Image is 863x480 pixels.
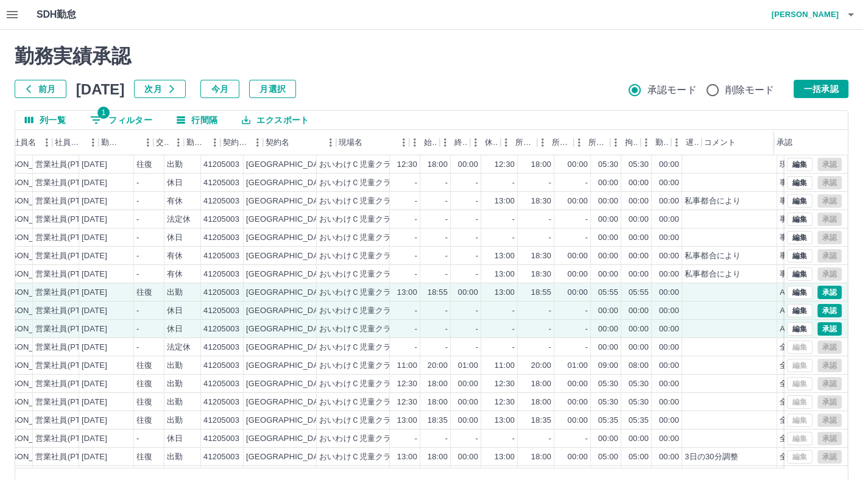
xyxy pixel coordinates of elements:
div: 41205003 [203,196,239,207]
div: 13:00 [397,287,417,298]
div: 私事都合により [685,250,741,262]
div: - [512,323,515,335]
div: 05:55 [629,287,649,298]
div: 00:00 [659,342,679,353]
button: メニュー [84,133,102,152]
div: - [476,305,478,317]
div: おいわけＣ児童クラブ [319,269,400,280]
div: [GEOGRAPHIC_DATA] [246,287,330,298]
div: 出勤 [167,360,183,372]
button: メニュー [38,133,56,152]
div: 00:00 [629,250,649,262]
div: 所定開始 [515,130,535,155]
button: 編集 [787,267,812,281]
div: - [415,323,417,335]
div: おいわけＣ児童クラブ [319,250,400,262]
div: 00:00 [598,232,618,244]
div: 勤務日 [99,130,153,155]
div: 41205003 [203,287,239,298]
div: - [476,232,478,244]
div: 12:30 [495,159,515,171]
div: - [585,177,588,189]
div: [DATE] [82,196,107,207]
div: 現場責任者承認待 [780,159,844,171]
div: - [445,323,448,335]
div: 18:55 [428,287,448,298]
div: [DATE] [82,269,107,280]
button: メニュー [248,133,267,152]
div: 勤務 [655,130,669,155]
div: 20:00 [428,360,448,372]
button: 編集 [787,304,812,317]
div: 00:00 [568,269,588,280]
div: 18:30 [531,196,551,207]
div: 遅刻等 [671,130,702,155]
div: 41205003 [203,360,239,372]
div: AM承認待 [780,305,815,317]
div: 営業社員(PT契約) [35,287,99,298]
div: おいわけＣ児童クラブ [319,342,400,353]
div: 18:00 [428,159,448,171]
div: 出勤 [167,287,183,298]
div: - [585,232,588,244]
div: 00:00 [598,305,618,317]
button: 編集 [787,194,812,208]
div: 契約コード [220,130,263,155]
div: - [445,232,448,244]
div: おいわけＣ児童クラブ [319,196,400,207]
div: [DATE] [82,159,107,171]
div: 00:00 [598,177,618,189]
div: 11:00 [495,360,515,372]
div: 私事都合により [685,269,741,280]
div: 事務担当者承認待 [780,250,844,262]
div: 12:30 [397,159,417,171]
div: 05:30 [629,159,649,171]
div: [DATE] [82,342,107,353]
div: [GEOGRAPHIC_DATA] [246,360,330,372]
div: 営業社員(PT契約) [35,214,99,225]
div: 13:00 [495,250,515,262]
div: 法定休 [167,214,191,225]
div: 休日 [167,177,183,189]
div: - [415,232,417,244]
button: メニュー [139,133,157,152]
div: おいわけＣ児童クラブ [319,323,400,335]
div: 05:30 [598,159,618,171]
div: おいわけＣ児童クラブ [319,360,400,372]
div: 09:00 [598,360,618,372]
div: 00:00 [659,269,679,280]
button: フィルター表示 [80,111,162,129]
button: メニュー [395,133,413,152]
div: 営業社員(PT契約) [35,177,99,189]
div: - [476,342,478,353]
span: 削除モード [725,83,775,97]
div: 営業社員(PT契約) [35,323,99,335]
div: 終業 [440,130,470,155]
div: 事務担当者承認待 [780,232,844,244]
div: - [136,269,139,280]
button: エクスポート [232,111,319,129]
div: 休日 [167,232,183,244]
div: 往復 [136,287,152,298]
div: 00:00 [629,323,649,335]
div: - [445,214,448,225]
div: AM承認待 [780,287,815,298]
div: 有休 [167,196,183,207]
div: 41205003 [203,232,239,244]
div: 交通費 [156,130,169,155]
div: 営業社員(PT契約) [35,269,99,280]
div: 社員区分 [55,130,84,155]
div: 00:00 [598,214,618,225]
div: 00:00 [568,287,588,298]
h2: 勤務実績承認 [15,44,848,68]
button: 編集 [787,286,812,299]
div: - [136,232,139,244]
div: 休憩 [470,130,501,155]
div: AM承認待 [780,323,815,335]
div: 00:00 [568,159,588,171]
div: おいわけＣ児童クラブ [319,232,400,244]
div: 法定休 [167,342,191,353]
div: 00:00 [629,232,649,244]
div: - [476,214,478,225]
button: 前月 [15,80,66,98]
